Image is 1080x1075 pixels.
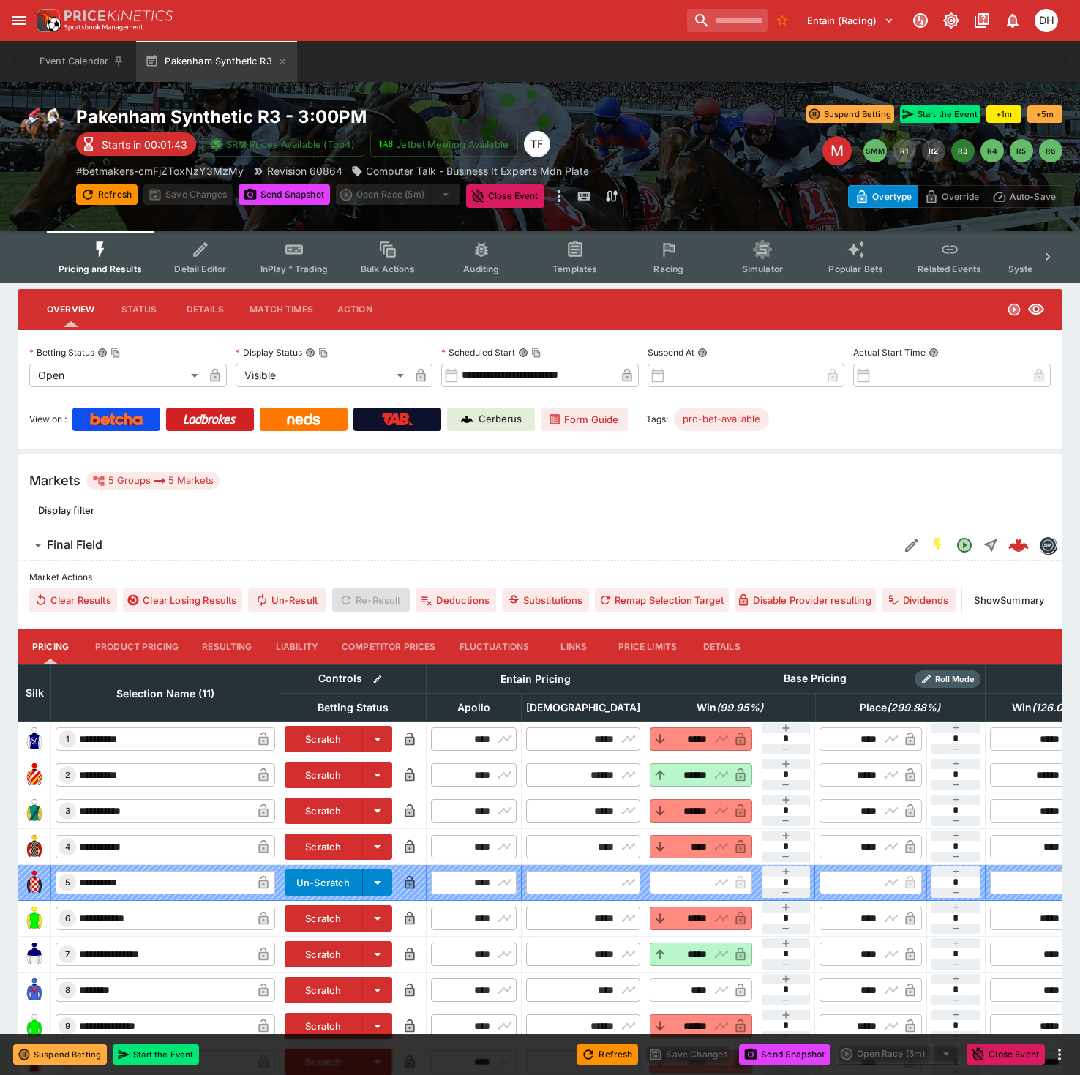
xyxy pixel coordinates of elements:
button: Notifications [1000,7,1026,34]
button: Start the Event [113,1044,199,1065]
img: runner 5 [23,871,46,894]
div: Daniel Hooper [1035,9,1058,32]
a: Cerberus [447,408,535,431]
span: Simulator [742,263,783,274]
label: Market Actions [29,566,1051,588]
span: Betting Status [301,699,405,716]
div: Start From [848,185,1062,208]
img: Neds [287,413,320,425]
input: search [687,9,768,32]
img: runner 8 [23,978,46,1002]
th: Controls [280,664,427,693]
div: split button [836,1044,961,1064]
img: Betcha [90,413,143,425]
button: Clear Losing Results [123,588,241,612]
p: Betting Status [29,346,94,359]
button: SRM Prices Available (Top4) [202,132,364,157]
button: R6 [1039,139,1062,162]
button: Substitutions [502,588,589,612]
span: 9 [62,1021,73,1031]
button: Open [951,532,978,558]
img: logo-cerberus--red.svg [1008,535,1029,555]
button: Start the Event [900,105,980,123]
button: Scratch [285,1013,363,1039]
button: open drawer [6,7,32,34]
label: View on : [29,408,67,431]
button: Details [689,629,754,664]
div: Tom Flynn [524,131,550,157]
button: Auto-Save [986,185,1062,208]
span: 5 [62,877,73,888]
p: Actual Start Time [853,346,926,359]
span: Re-Result [332,588,409,612]
button: Suspend Betting [13,1044,107,1065]
button: Edit Detail [899,532,925,558]
p: Copy To Clipboard [76,163,244,179]
button: SMM [863,139,887,162]
button: Scratch [285,726,363,752]
button: Bulk edit [368,670,387,689]
button: Match Times [238,292,325,327]
button: SGM Enabled [925,532,951,558]
h2: Copy To Clipboard [76,105,651,128]
button: Connected to PK [907,7,934,34]
button: Scratch [285,762,363,788]
button: +5m [1027,105,1062,123]
img: runner 9 [23,1014,46,1038]
h5: Markets [29,472,80,489]
label: Tags: [646,408,668,431]
img: betmakers [1040,537,1056,553]
img: Sportsbook Management [64,24,143,31]
span: 3 [62,806,73,816]
button: Fluctuations [448,629,541,664]
button: Details [172,292,238,327]
button: Send Snapshot [239,184,330,205]
button: R1 [893,139,916,162]
button: Disable Provider resulting [735,588,876,612]
span: 6 [62,913,73,924]
img: horse_racing.png [18,105,64,152]
img: runner 6 [23,907,46,930]
button: Suspend At [697,348,708,358]
button: Status [106,292,172,327]
button: Betting StatusCopy To Clipboard [97,348,108,358]
button: Send Snapshot [739,1044,830,1065]
th: Apollo [426,693,521,721]
p: Starts in 00:01:43 [102,137,187,152]
img: runner 4 [23,835,46,858]
div: Visible [236,364,410,387]
button: R5 [1010,139,1033,162]
button: Overtype [848,185,918,208]
p: Auto-Save [1010,189,1056,204]
button: Override [918,185,986,208]
button: Straight [978,532,1004,558]
button: more [550,184,568,208]
img: runner 1 [23,727,46,751]
button: Jetbet Meeting Available [370,132,518,157]
button: Final Field [18,531,899,560]
svg: Open [1007,302,1021,317]
button: +1m [986,105,1021,123]
button: Competitor Prices [330,629,448,664]
span: Bulk Actions [361,263,415,274]
div: Open [29,364,203,387]
span: Place(299.88%) [844,699,956,716]
span: pro-bet-available [674,412,769,427]
button: Product Pricing [83,629,190,664]
svg: Visible [1027,301,1045,318]
button: Toggle light/dark mode [938,7,964,34]
button: Un-Scratch [285,869,363,896]
span: Racing [653,263,683,274]
button: Scratch [285,941,363,967]
div: 4b5a43f5-aa66-47dc-ad88-e3213ac09891 [1008,535,1029,555]
button: Close Event [466,184,544,208]
svg: Open [956,536,973,554]
th: Entain Pricing [426,664,645,693]
img: Ladbrokes [183,413,236,425]
img: runner 2 [23,763,46,787]
button: Remap Selection Target [595,588,728,612]
a: 4b5a43f5-aa66-47dc-ad88-e3213ac09891 [1004,531,1033,560]
span: 7 [62,949,72,959]
p: Overtype [872,189,912,204]
p: Suspend At [648,346,694,359]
